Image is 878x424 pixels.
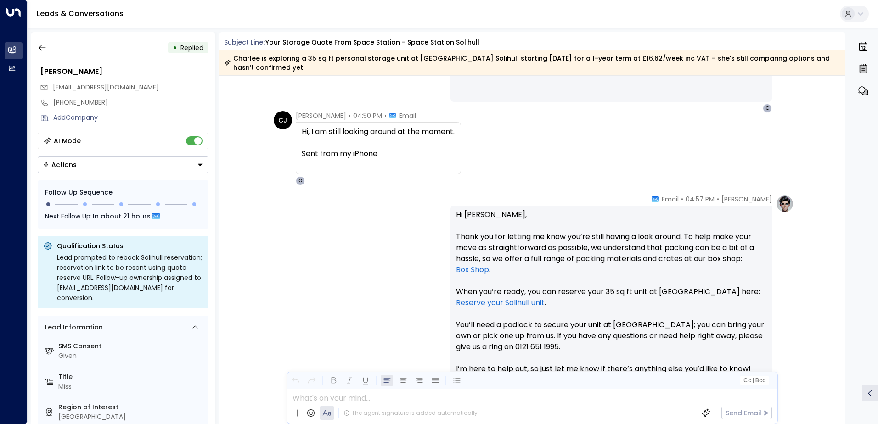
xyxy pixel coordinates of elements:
[58,412,205,422] div: [GEOGRAPHIC_DATA]
[173,39,177,56] div: •
[38,156,208,173] button: Actions
[54,136,81,145] div: AI Mode
[662,195,679,204] span: Email
[53,83,159,92] span: [EMAIL_ADDRESS][DOMAIN_NAME]
[399,111,416,120] span: Email
[763,104,772,113] div: C
[274,111,292,129] div: CJ
[224,54,840,72] div: Charlee is exploring a 35 sq ft personal storage unit at [GEOGRAPHIC_DATA] Solihull starting [DAT...
[456,297,545,308] a: Reserve your Solihull unit
[752,377,754,384] span: |
[58,341,205,351] label: SMS Consent
[681,195,683,204] span: •
[42,323,103,332] div: Lead Information
[353,111,382,120] span: 04:50 PM
[37,8,124,19] a: Leads & Conversations
[349,111,351,120] span: •
[58,402,205,412] label: Region of Interest
[224,38,265,47] span: Subject Line:
[58,372,205,382] label: Title
[53,113,208,123] div: AddCompany
[686,195,715,204] span: 04:57 PM
[306,375,317,386] button: Redo
[717,195,719,204] span: •
[302,126,455,170] div: Hi, I am still looking around at the moment.
[58,382,205,391] div: Miss
[743,377,765,384] span: Cc Bcc
[721,195,772,204] span: [PERSON_NAME]
[265,38,479,47] div: Your storage quote from Space Station - Space Station Solihull
[45,211,201,221] div: Next Follow Up:
[456,264,489,275] a: Box Shop
[53,83,159,92] span: charleejade7@icloud.com
[58,351,205,361] div: Given
[57,252,203,303] div: Lead prompted to rebook Solihull reservation; reservation link to be resent using quote reserve U...
[43,161,77,169] div: Actions
[53,98,208,107] div: [PHONE_NUMBER]
[456,209,766,385] p: Hi [PERSON_NAME], Thank you for letting me know you’re still having a look around. To help make y...
[45,188,201,197] div: Follow Up Sequence
[739,376,769,385] button: Cc|Bcc
[93,211,151,221] span: In about 21 hours
[38,156,208,173] div: Button group with a nested menu
[302,148,455,159] div: Sent from my iPhone
[40,66,208,77] div: [PERSON_NAME]
[296,176,305,185] div: O
[57,241,203,251] p: Qualification Status
[290,375,301,386] button: Undo
[776,195,794,213] img: profile-logo.png
[296,111,346,120] span: [PERSON_NAME]
[180,43,203,52] span: Replied
[384,111,387,120] span: •
[343,409,478,417] div: The agent signature is added automatically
